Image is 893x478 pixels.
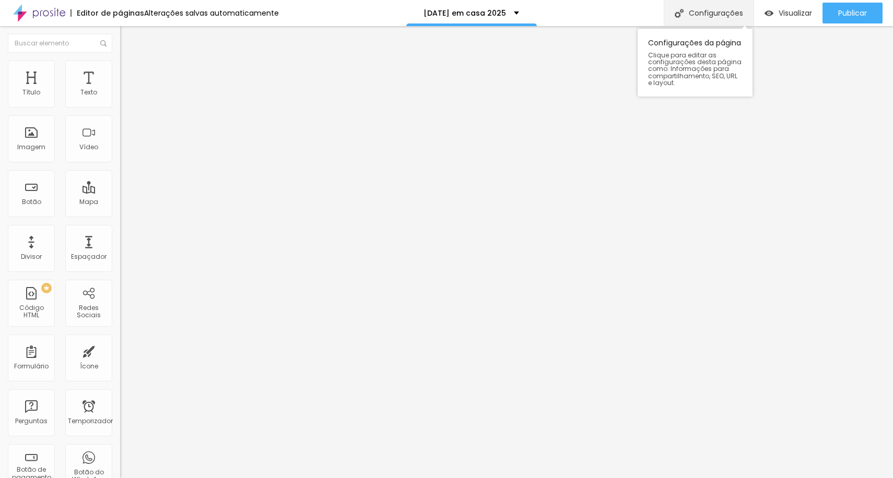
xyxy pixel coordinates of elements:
[77,8,144,18] font: Editor de páginas
[22,88,40,97] font: Título
[648,38,741,48] font: Configurações da página
[648,51,742,87] font: Clique para editar as configurações desta página como: Informações para compartilhamento, SEO, UR...
[8,34,112,53] input: Buscar elemento
[120,26,893,478] iframe: Editor
[675,9,684,18] img: Ícone
[15,416,48,425] font: Perguntas
[79,142,98,151] font: Vídeo
[22,197,41,206] font: Botão
[19,303,44,319] font: Código HTML
[79,197,98,206] font: Mapa
[779,8,812,18] font: Visualizar
[17,142,45,151] font: Imagem
[77,303,101,319] font: Redes Sociais
[14,362,49,371] font: Formulário
[765,9,773,18] img: view-1.svg
[689,8,743,18] font: Configurações
[424,8,506,18] font: [DATE] em casa 2025
[100,40,107,46] img: Ícone
[21,252,42,261] font: Divisor
[822,3,883,23] button: Publicar
[71,252,107,261] font: Espaçador
[838,8,867,18] font: Publicar
[80,88,97,97] font: Texto
[68,416,113,425] font: Temporizador
[144,8,279,18] font: Alterações salvas automaticamente
[754,3,822,23] button: Visualizar
[80,362,98,371] font: Ícone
